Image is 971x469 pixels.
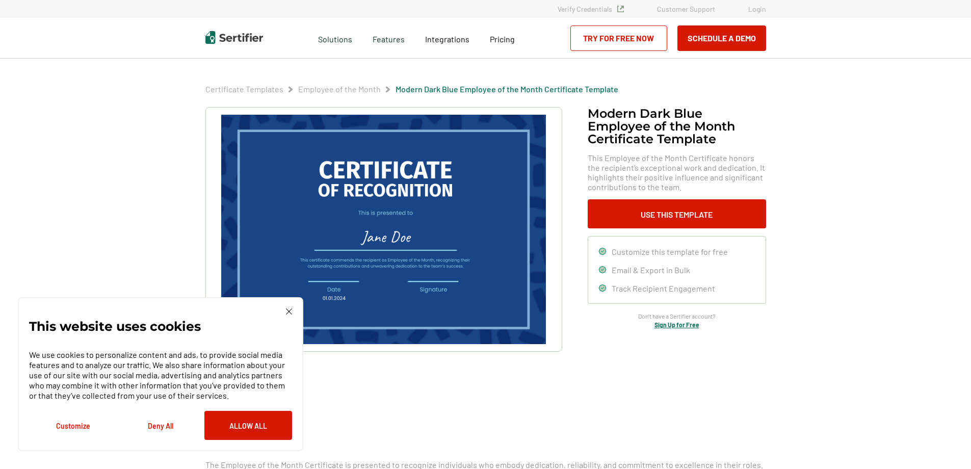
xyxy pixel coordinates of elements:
[920,420,971,469] iframe: Chat Widget
[588,107,766,145] h1: Modern Dark Blue Employee of the Month Certificate Template
[638,311,716,321] span: Don’t have a Sertifier account?
[29,350,292,401] p: We use cookies to personalize content and ads, to provide social media features and to analyze ou...
[558,5,624,13] a: Verify Credentials
[396,84,618,94] a: Modern Dark Blue Employee of the Month Certificate Template
[117,411,204,440] button: Deny All
[612,283,715,293] span: Track Recipient Engagement
[29,411,117,440] button: Customize
[425,32,469,44] a: Integrations
[588,153,766,192] span: This Employee of the Month Certificate honors the recipient’s exceptional work and dedication. It...
[205,84,618,94] div: Breadcrumb
[318,32,352,44] span: Solutions
[654,321,699,328] a: Sign Up for Free
[612,265,690,275] span: Email & Export in Bulk
[221,115,545,344] img: Modern Dark Blue Employee of the Month Certificate Template
[29,321,201,331] p: This website uses cookies
[677,25,766,51] button: Schedule a Demo
[490,34,515,44] span: Pricing
[490,32,515,44] a: Pricing
[204,411,292,440] button: Allow All
[748,5,766,13] a: Login
[373,32,405,44] span: Features
[617,6,624,12] img: Verified
[286,308,292,315] img: Cookie Popup Close
[657,5,715,13] a: Customer Support
[425,34,469,44] span: Integrations
[588,199,766,228] button: Use This Template
[298,84,381,94] a: Employee of the Month
[205,31,263,44] img: Sertifier | Digital Credentialing Platform
[612,247,728,256] span: Customize this template for free
[205,84,283,94] a: Certificate Templates
[570,25,667,51] a: Try for Free Now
